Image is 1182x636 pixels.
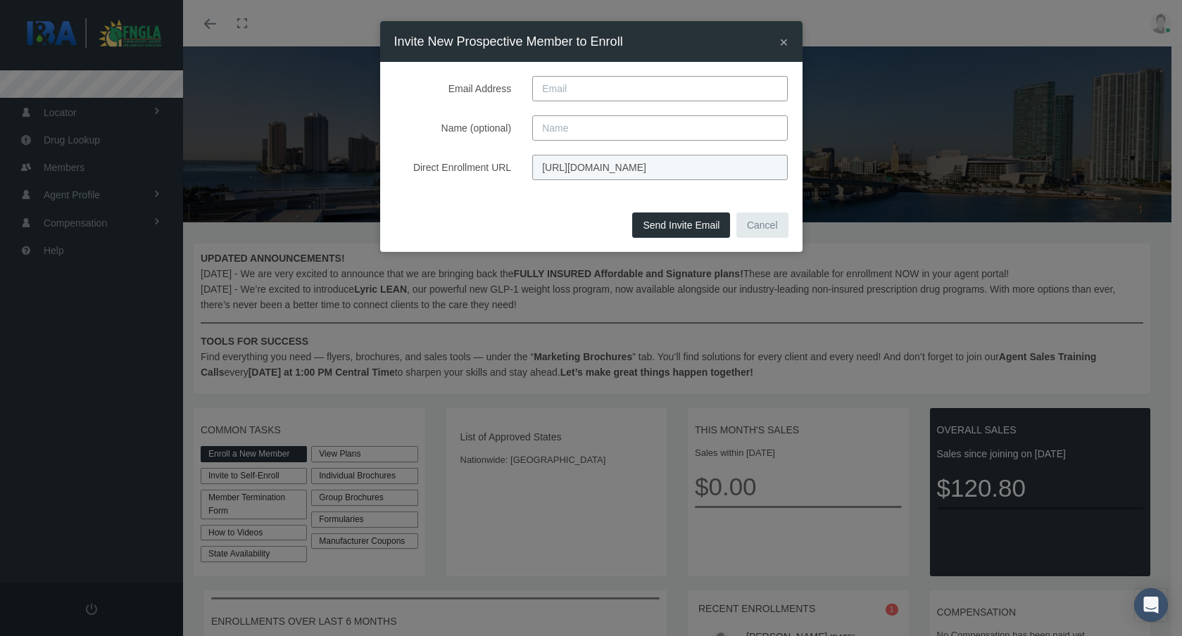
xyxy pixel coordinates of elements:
span: × [779,34,788,50]
h4: Invite New Prospective Member to Enroll [394,32,623,51]
label: Name (optional) [384,115,522,141]
label: Direct Enrollment URL [384,155,522,180]
button: Send Invite Email [632,212,730,238]
button: Cancel [736,212,788,238]
div: Open Intercom Messenger [1134,588,1168,622]
input: Email [532,76,788,101]
button: Close [779,34,788,49]
input: Name [532,115,788,141]
label: Email Address [384,76,522,101]
input: Direct Enrollment URL [532,155,788,180]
